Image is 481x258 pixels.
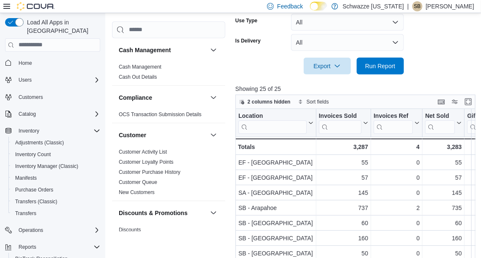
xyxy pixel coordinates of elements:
button: Home [2,57,104,69]
div: 0 [374,173,420,183]
p: [PERSON_NAME] [426,1,474,11]
button: Discounts & Promotions [119,208,207,217]
button: Enter fullscreen [463,97,473,107]
div: 55 [425,157,462,168]
span: Transfers [12,208,100,218]
div: 57 [425,173,462,183]
span: Operations [19,227,43,234]
h3: Compliance [119,93,152,101]
div: Invoices Sold [318,112,361,133]
div: 145 [425,188,462,198]
div: 4 [374,142,420,152]
span: Catalog [19,111,36,117]
div: Net Sold [425,112,455,120]
span: Home [15,58,100,68]
span: OCS Transaction Submission Details [119,111,202,117]
span: Inventory [15,126,100,136]
a: Customer Queue [119,179,157,185]
div: Customer [112,146,225,200]
span: Transfers (Classic) [12,197,100,207]
div: Cash Management [112,61,225,85]
button: Users [2,74,104,86]
div: Invoices Ref [374,112,413,133]
button: Inventory Manager (Classic) [8,160,104,172]
span: Adjustments (Classic) [12,138,100,148]
div: Compliance [112,109,225,122]
div: Discounts & Promotions [112,224,225,258]
div: 0 [374,233,420,243]
span: Sort fields [307,98,329,105]
div: SB - [GEOGRAPHIC_DATA] [238,218,313,228]
button: Inventory [2,125,104,137]
button: Manifests [8,172,104,184]
div: 60 [425,218,462,228]
span: Inventory Manager (Classic) [15,163,78,170]
button: Transfers [8,207,104,219]
button: Cash Management [208,45,219,55]
button: Net Sold [425,112,462,133]
h3: Cash Management [119,45,171,54]
a: Customers [15,92,46,102]
button: Operations [2,224,104,236]
span: Inventory [19,128,39,134]
button: Sort fields [295,97,332,107]
a: OCS Transaction Submission Details [119,111,202,117]
button: Compliance [208,92,219,102]
div: Net Sold [425,112,455,133]
span: New Customers [119,189,155,195]
span: Transfers (Classic) [15,198,57,205]
a: Discounts [119,226,141,232]
span: Users [19,77,32,83]
span: Catalog [15,109,100,119]
span: Reports [15,242,100,252]
span: Reports [19,244,36,250]
div: 57 [318,173,368,183]
button: Catalog [15,109,39,119]
button: Compliance [119,93,207,101]
h3: Discounts & Promotions [119,208,187,217]
div: Invoices Sold [318,112,361,120]
button: Inventory [15,126,43,136]
a: Transfers [12,208,40,218]
a: Cash Out Details [119,74,157,80]
span: Purchase Orders [12,185,100,195]
button: Invoices Ref [374,112,420,133]
div: SB - [GEOGRAPHIC_DATA] [238,233,313,243]
button: Location [238,112,313,133]
div: EF - [GEOGRAPHIC_DATA] [238,157,313,168]
div: 0 [374,218,420,228]
span: Customers [15,92,100,102]
span: Users [15,75,100,85]
button: Users [15,75,35,85]
div: 160 [425,233,462,243]
a: Customer Activity List [119,149,167,154]
p: | [407,1,409,11]
span: SB [414,1,421,11]
button: Customers [2,91,104,103]
div: 145 [318,188,368,198]
span: Adjustments (Classic) [15,139,64,146]
button: Operations [15,225,47,235]
span: 2 columns hidden [248,98,291,105]
button: Invoices Sold [318,112,368,133]
div: Sameer Bhatnagar [412,1,422,11]
span: Inventory Manager (Classic) [12,161,100,171]
span: Home [19,60,32,66]
div: Location [238,112,307,133]
span: Purchase Orders [15,186,53,193]
img: Cova [17,2,55,11]
span: Transfers [15,210,36,217]
a: Manifests [12,173,40,183]
a: Cash Management [119,64,161,69]
span: Cash Out Details [119,73,157,80]
span: Customer Activity List [119,148,167,155]
p: Schwazze [US_STATE] [342,1,404,11]
div: SA - [GEOGRAPHIC_DATA] [238,188,313,198]
button: Inventory Count [8,149,104,160]
span: Cash Management [119,63,161,70]
a: Purchase Orders [12,185,57,195]
div: 160 [318,233,368,243]
a: Inventory Manager (Classic) [12,161,82,171]
button: Customer [119,130,207,139]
